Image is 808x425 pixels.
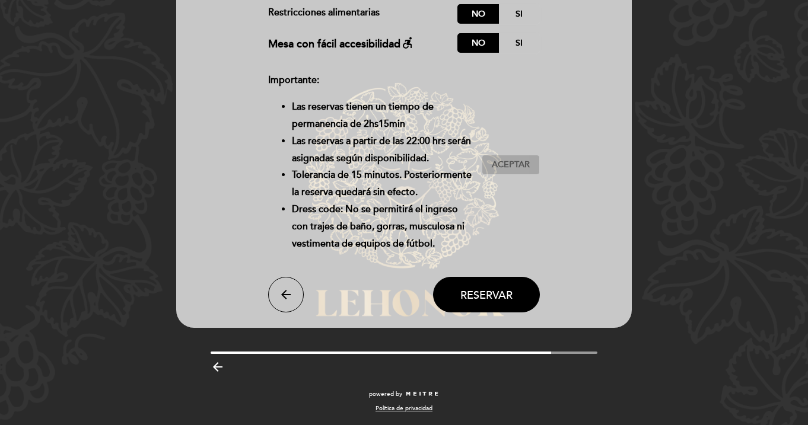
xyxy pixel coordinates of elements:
[211,360,225,374] i: arrow_backward
[369,390,439,398] a: powered by
[457,4,499,24] label: No
[376,404,432,413] a: Política de privacidad
[433,277,540,312] button: Reservar
[405,391,439,397] img: MEITRE
[400,36,415,50] i: accessible_forward
[457,33,499,53] label: No
[492,159,530,171] span: Aceptar
[279,287,293,302] i: arrow_back
[292,98,473,133] li: Las reservas tienen un tiempo de permanencia de 2hs15min
[498,33,540,53] label: Si
[292,133,473,167] li: Las reservas a partir de las 22:00 hrs serán asignadas según disponibilidad.
[268,74,319,86] strong: Importante:
[460,289,513,302] span: Reservar
[292,167,473,201] li: Tolerancia de 15 minutos. Posteriormente la reserva quedará sin efecto.
[268,277,304,312] button: arrow_back
[498,4,540,24] label: Si
[482,155,540,175] button: Aceptar
[369,390,402,398] span: powered by
[268,4,458,24] div: Restricciones alimentarias
[268,33,415,53] div: Mesa con fácil accesibilidad
[292,201,473,252] li: Dress code: No se permitirá el ingreso con trajes de baño, gorras, musculosa ni vestimenta de equ...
